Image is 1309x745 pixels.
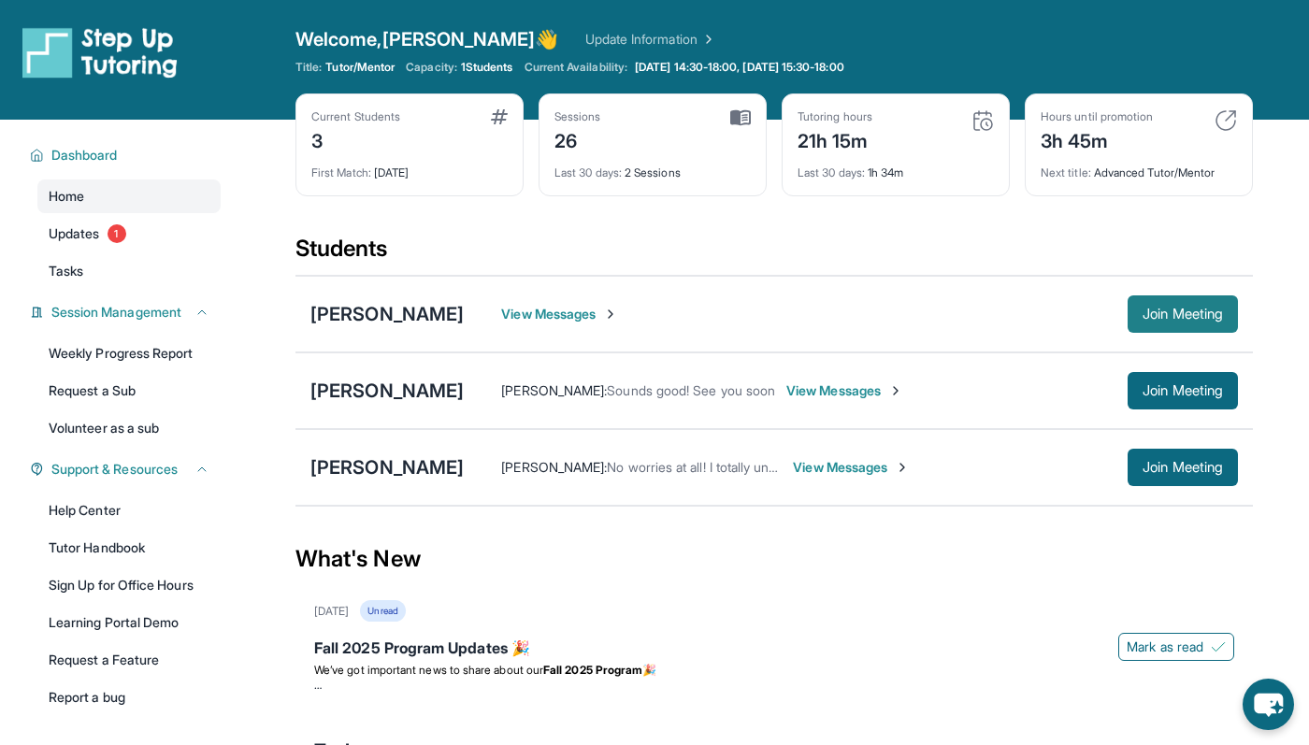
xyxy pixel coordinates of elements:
img: Chevron-Right [888,383,903,398]
span: [PERSON_NAME] : [501,459,607,475]
img: Chevron Right [698,30,716,49]
span: Tutor/Mentor [325,60,395,75]
span: Capacity: [406,60,457,75]
span: Mark as read [1127,638,1203,656]
button: Support & Resources [44,460,209,479]
div: Sessions [554,109,601,124]
a: Update Information [585,30,716,49]
span: Support & Resources [51,460,178,479]
button: chat-button [1243,679,1294,730]
img: card [1215,109,1237,132]
span: Sounds good! See you soon [607,382,775,398]
strong: Fall 2025 Program [543,663,642,677]
div: 21h 15m [798,124,872,154]
span: Updates [49,224,100,243]
div: 3h 45m [1041,124,1153,154]
a: Sign Up for Office Hours [37,568,221,602]
div: Hours until promotion [1041,109,1153,124]
div: [PERSON_NAME] [310,378,464,404]
div: 1h 34m [798,154,994,180]
span: [PERSON_NAME] : [501,382,607,398]
a: Home [37,179,221,213]
a: Updates1 [37,217,221,251]
span: View Messages [786,381,903,400]
span: Title: [295,60,322,75]
span: Join Meeting [1143,462,1223,473]
img: Chevron-Right [603,307,618,322]
span: Join Meeting [1143,308,1223,320]
span: First Match : [311,165,371,179]
img: card [971,109,994,132]
div: 3 [311,124,400,154]
span: Last 30 days : [554,165,622,179]
span: 1 Students [461,60,513,75]
div: 2 Sessions [554,154,751,180]
div: Current Students [311,109,400,124]
span: Next title : [1041,165,1091,179]
div: [DATE] [314,604,349,619]
span: Current Availability: [525,60,627,75]
span: Join Meeting [1143,385,1223,396]
button: Join Meeting [1128,295,1238,333]
div: Students [295,234,1253,275]
span: View Messages [793,458,910,477]
button: Session Management [44,303,209,322]
a: Learning Portal Demo [37,606,221,639]
span: No worries at all! I totally understand. [607,459,824,475]
a: Request a Sub [37,374,221,408]
span: View Messages [501,305,618,323]
img: Mark as read [1211,639,1226,654]
span: [DATE] 14:30-18:00, [DATE] 15:30-18:00 [635,60,844,75]
div: [PERSON_NAME] [310,454,464,480]
button: Join Meeting [1128,449,1238,486]
a: Volunteer as a sub [37,411,221,445]
div: Fall 2025 Program Updates 🎉 [314,637,1234,663]
span: 1 [108,224,126,243]
button: Dashboard [44,146,209,165]
a: Weekly Progress Report [37,337,221,370]
button: Mark as read [1118,633,1234,661]
img: card [491,109,508,124]
a: [DATE] 14:30-18:00, [DATE] 15:30-18:00 [631,60,848,75]
span: Last 30 days : [798,165,865,179]
div: Tutoring hours [798,109,872,124]
div: [PERSON_NAME] [310,301,464,327]
a: Help Center [37,494,221,527]
span: Welcome, [PERSON_NAME] 👋 [295,26,559,52]
a: Report a bug [37,681,221,714]
button: Join Meeting [1128,372,1238,409]
span: 🎉 [642,663,656,677]
div: 26 [554,124,601,154]
img: card [730,109,751,126]
img: logo [22,26,178,79]
div: What's New [295,518,1253,600]
div: Advanced Tutor/Mentor [1041,154,1237,180]
span: Dashboard [51,146,118,165]
span: Tasks [49,262,83,280]
a: Tutor Handbook [37,531,221,565]
span: Home [49,187,84,206]
img: Chevron-Right [895,460,910,475]
a: Tasks [37,254,221,288]
div: Unread [360,600,405,622]
div: [DATE] [311,154,508,180]
span: We’ve got important news to share about our [314,663,543,677]
a: Request a Feature [37,643,221,677]
span: Session Management [51,303,181,322]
